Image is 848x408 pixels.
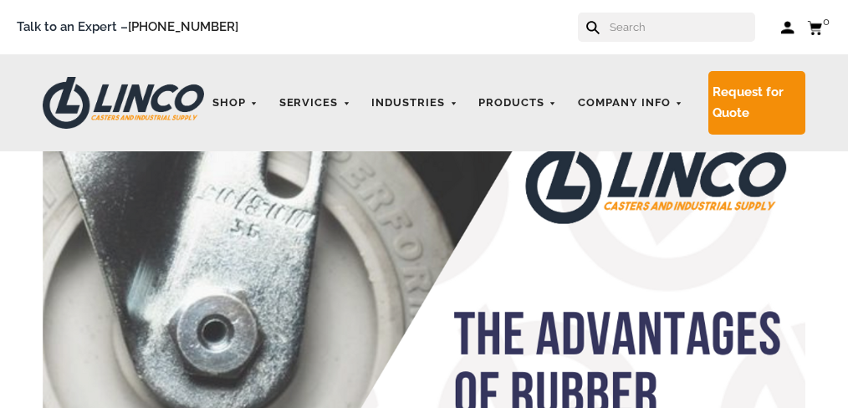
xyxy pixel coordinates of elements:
[708,71,806,135] a: Request for Quote
[823,15,830,28] span: 0
[363,87,466,120] a: Industries
[271,87,360,120] a: Services
[43,77,204,129] img: LINCO CASTERS & INDUSTRIAL SUPPLY
[470,87,565,120] a: Products
[780,19,794,36] a: Log in
[807,17,831,38] a: 0
[17,17,238,38] span: Talk to an Expert –
[570,87,692,120] a: Company Info
[608,13,755,42] input: Search
[128,19,238,34] a: [PHONE_NUMBER]
[204,87,267,120] a: Shop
